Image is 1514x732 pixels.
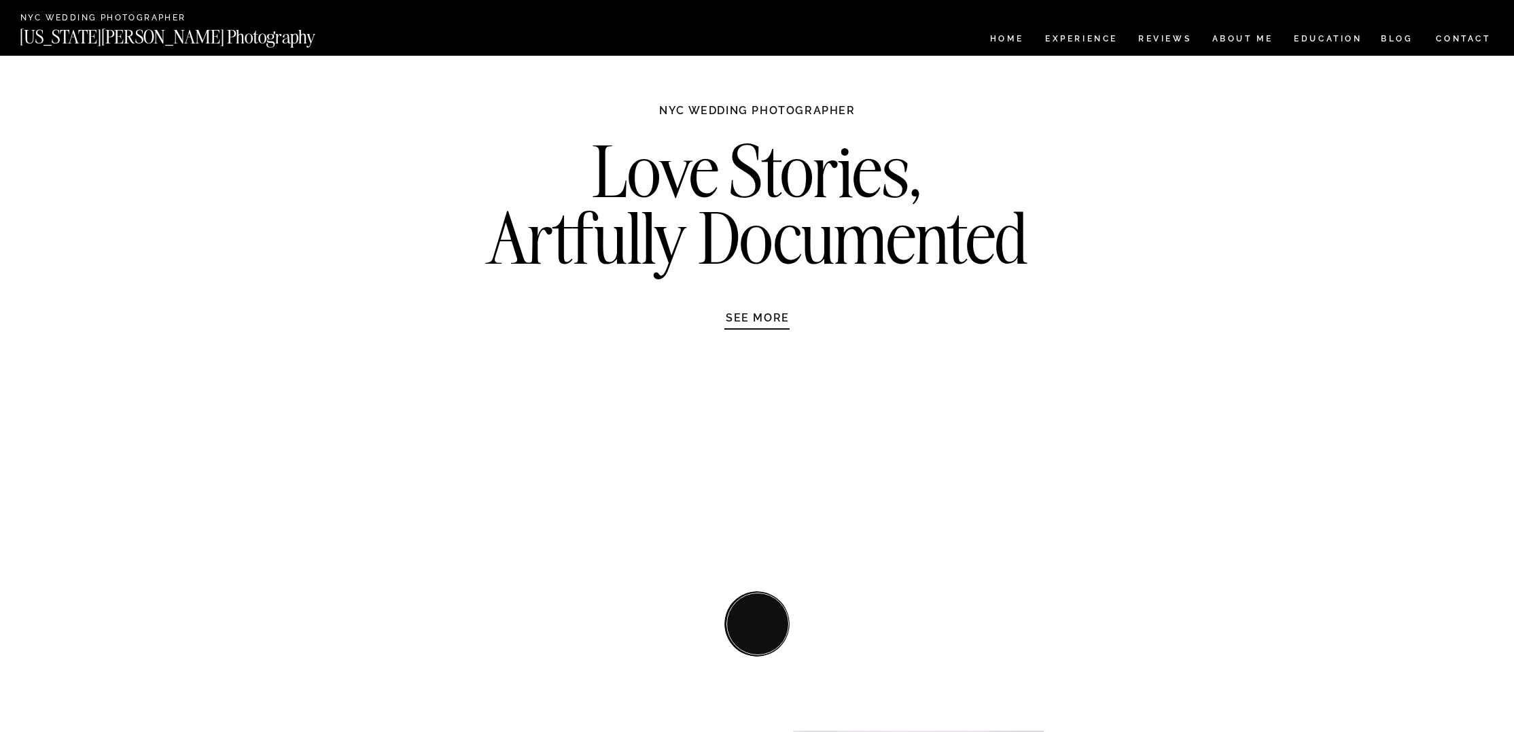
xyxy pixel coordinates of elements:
a: CONTACT [1435,31,1492,46]
a: Experience [1045,35,1116,46]
a: ABOUT ME [1212,35,1273,46]
a: EDUCATION [1292,35,1364,46]
a: SEE MORE [693,311,822,324]
h2: Love Stories, Artfully Documented [472,138,1042,281]
a: HOME [987,35,1026,46]
a: BLOG [1381,35,1413,46]
h1: NYC WEDDING PHOTOGRAPHER [630,103,885,130]
a: REVIEWS [1138,35,1189,46]
a: [US_STATE][PERSON_NAME] Photography [20,28,361,39]
a: NYC Wedding Photographer [20,14,225,24]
